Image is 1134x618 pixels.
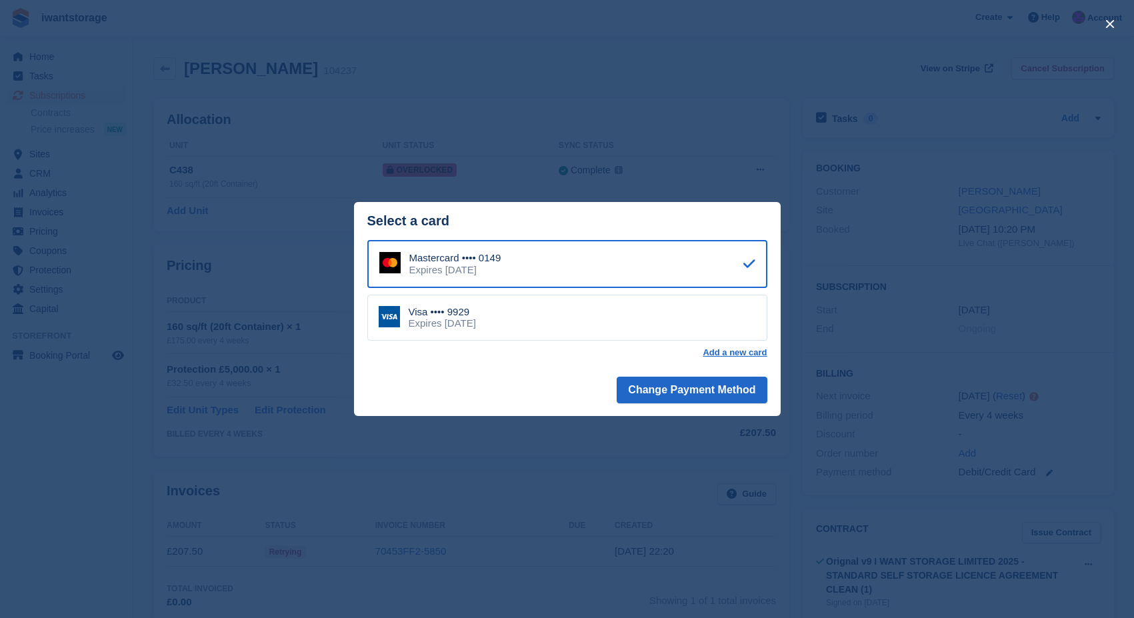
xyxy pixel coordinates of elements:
div: Visa •••• 9929 [409,306,476,318]
button: close [1099,13,1121,35]
div: Select a card [367,213,767,229]
img: Mastercard Logo [379,252,401,273]
div: Mastercard •••• 0149 [409,252,501,264]
a: Add a new card [703,347,767,358]
div: Expires [DATE] [409,264,501,276]
button: Change Payment Method [617,377,767,403]
div: Expires [DATE] [409,317,476,329]
img: Visa Logo [379,306,400,327]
